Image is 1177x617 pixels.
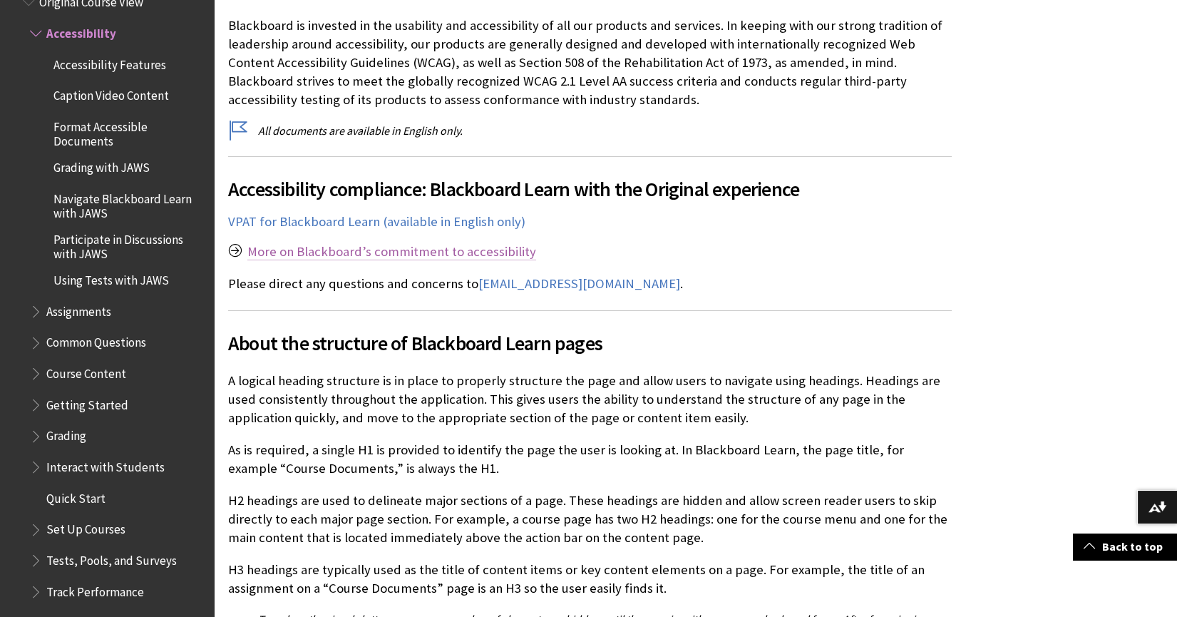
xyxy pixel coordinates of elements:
[228,372,952,428] p: A logical heading structure is in place to properly structure the page and allow users to navigat...
[228,441,952,478] p: As is required, a single H1 is provided to identify the page the user is looking at. In Blackboar...
[46,393,128,412] span: Getting Started
[53,53,166,72] span: Accessibility Features
[228,275,952,293] p: Please direct any questions and concerns to .
[46,518,125,537] span: Set Up Courses
[46,549,177,568] span: Tests, Pools, and Surveys
[53,187,204,220] span: Navigate Blackboard Learn with JAWS
[46,486,106,506] span: Quick Start
[228,328,952,358] span: About the structure of Blackboard Learn pages
[1073,534,1177,560] a: Back to top
[46,580,144,599] span: Track Performance
[53,115,204,148] span: Format Accessible Documents
[228,213,525,230] a: VPAT for Blackboard Learn (available in English only)
[53,155,150,175] span: Grading with JAWS
[247,243,536,260] a: More on Blackboard’s commitment to accessibility
[228,561,952,598] p: H3 headings are typically used as the title of content items or key content elements on a page. F...
[53,84,169,103] span: Caption Video Content
[46,21,116,41] span: Accessibility
[46,424,86,444] span: Grading
[228,123,952,138] p: All documents are available in English only.
[46,362,126,381] span: Course Content
[46,300,111,319] span: Assignments
[478,275,680,292] a: [EMAIL_ADDRESS][DOMAIN_NAME]
[228,491,952,548] p: H2 headings are used to delineate major sections of a page. These headings are hidden and allow s...
[53,228,204,261] span: Participate in Discussions with JAWS
[46,455,165,474] span: Interact with Students
[53,268,169,287] span: Using Tests with JAWS
[46,331,146,350] span: Common Questions
[228,16,952,110] p: Blackboard is invested in the usability and accessibility of all our products and services. In ke...
[228,174,952,204] span: Accessibility compliance: Blackboard Learn with the Original experience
